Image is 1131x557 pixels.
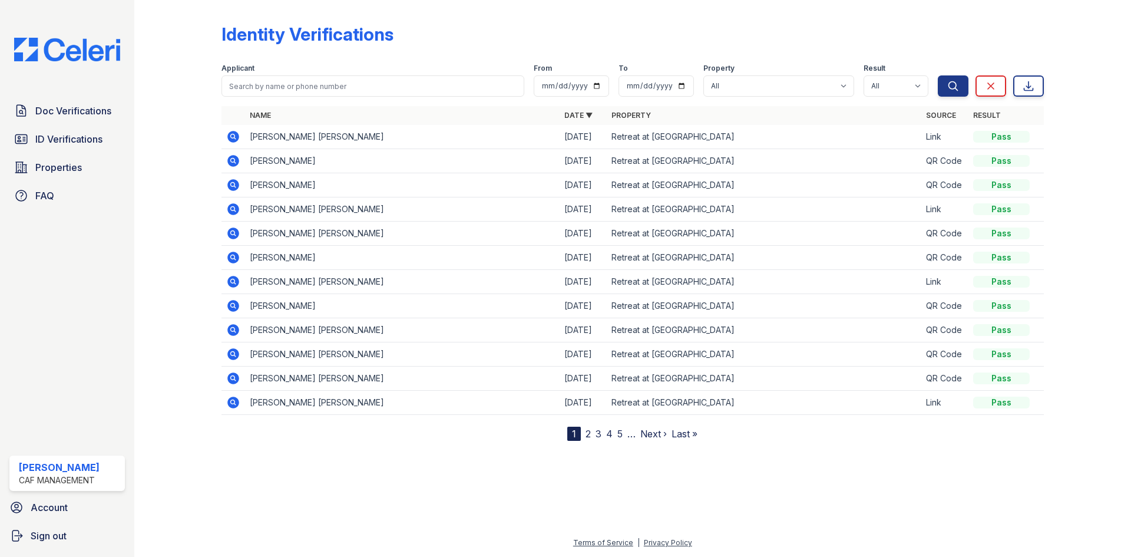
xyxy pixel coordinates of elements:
[596,428,601,440] a: 3
[644,538,692,547] a: Privacy Policy
[9,99,125,123] a: Doc Verifications
[221,24,393,45] div: Identity Verifications
[921,197,968,222] td: Link
[921,342,968,367] td: QR Code
[35,132,102,146] span: ID Verifications
[921,173,968,197] td: QR Code
[245,149,560,173] td: [PERSON_NAME]
[973,155,1030,167] div: Pass
[607,318,921,342] td: Retreat at [GEOGRAPHIC_DATA]
[607,391,921,415] td: Retreat at [GEOGRAPHIC_DATA]
[560,294,607,318] td: [DATE]
[864,64,885,73] label: Result
[637,538,640,547] div: |
[973,276,1030,288] div: Pass
[221,75,524,97] input: Search by name or phone number
[9,184,125,207] a: FAQ
[973,300,1030,312] div: Pass
[921,246,968,270] td: QR Code
[250,111,271,120] a: Name
[607,246,921,270] td: Retreat at [GEOGRAPHIC_DATA]
[973,179,1030,191] div: Pass
[245,197,560,222] td: [PERSON_NAME] [PERSON_NAME]
[627,427,636,441] span: …
[586,428,591,440] a: 2
[560,149,607,173] td: [DATE]
[245,391,560,415] td: [PERSON_NAME] [PERSON_NAME]
[560,391,607,415] td: [DATE]
[607,125,921,149] td: Retreat at [GEOGRAPHIC_DATA]
[245,222,560,246] td: [PERSON_NAME] [PERSON_NAME]
[9,127,125,151] a: ID Verifications
[921,318,968,342] td: QR Code
[560,197,607,222] td: [DATE]
[35,189,54,203] span: FAQ
[560,125,607,149] td: [DATE]
[19,474,100,486] div: CAF Management
[617,428,623,440] a: 5
[534,64,552,73] label: From
[245,294,560,318] td: [PERSON_NAME]
[921,149,968,173] td: QR Code
[560,270,607,294] td: [DATE]
[973,397,1030,408] div: Pass
[245,367,560,391] td: [PERSON_NAME] [PERSON_NAME]
[31,529,67,543] span: Sign out
[245,246,560,270] td: [PERSON_NAME]
[607,342,921,367] td: Retreat at [GEOGRAPHIC_DATA]
[607,367,921,391] td: Retreat at [GEOGRAPHIC_DATA]
[607,173,921,197] td: Retreat at [GEOGRAPHIC_DATA]
[703,64,735,73] label: Property
[921,222,968,246] td: QR Code
[560,367,607,391] td: [DATE]
[5,38,130,61] img: CE_Logo_Blue-a8612792a0a2168367f1c8372b55b34899dd931a85d93a1a3d3e32e68fde9ad4.png
[672,428,697,440] a: Last »
[560,318,607,342] td: [DATE]
[926,111,956,120] a: Source
[921,270,968,294] td: Link
[607,149,921,173] td: Retreat at [GEOGRAPHIC_DATA]
[973,111,1001,120] a: Result
[607,197,921,222] td: Retreat at [GEOGRAPHIC_DATA]
[560,173,607,197] td: [DATE]
[973,228,1030,239] div: Pass
[564,111,593,120] a: Date ▼
[973,252,1030,263] div: Pass
[19,460,100,474] div: [PERSON_NAME]
[245,125,560,149] td: [PERSON_NAME] [PERSON_NAME]
[640,428,667,440] a: Next ›
[245,270,560,294] td: [PERSON_NAME] [PERSON_NAME]
[245,173,560,197] td: [PERSON_NAME]
[973,373,1030,384] div: Pass
[573,538,633,547] a: Terms of Service
[921,294,968,318] td: QR Code
[567,427,581,441] div: 1
[35,104,111,118] span: Doc Verifications
[5,496,130,519] a: Account
[607,270,921,294] td: Retreat at [GEOGRAPHIC_DATA]
[245,342,560,367] td: [PERSON_NAME] [PERSON_NAME]
[611,111,651,120] a: Property
[560,222,607,246] td: [DATE]
[9,156,125,179] a: Properties
[973,324,1030,336] div: Pass
[973,131,1030,143] div: Pass
[921,391,968,415] td: Link
[607,294,921,318] td: Retreat at [GEOGRAPHIC_DATA]
[973,203,1030,215] div: Pass
[606,428,613,440] a: 4
[35,160,82,174] span: Properties
[921,125,968,149] td: Link
[619,64,628,73] label: To
[221,64,254,73] label: Applicant
[973,348,1030,360] div: Pass
[560,246,607,270] td: [DATE]
[607,222,921,246] td: Retreat at [GEOGRAPHIC_DATA]
[560,342,607,367] td: [DATE]
[245,318,560,342] td: [PERSON_NAME] [PERSON_NAME]
[31,500,68,515] span: Account
[5,524,130,548] a: Sign out
[921,367,968,391] td: QR Code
